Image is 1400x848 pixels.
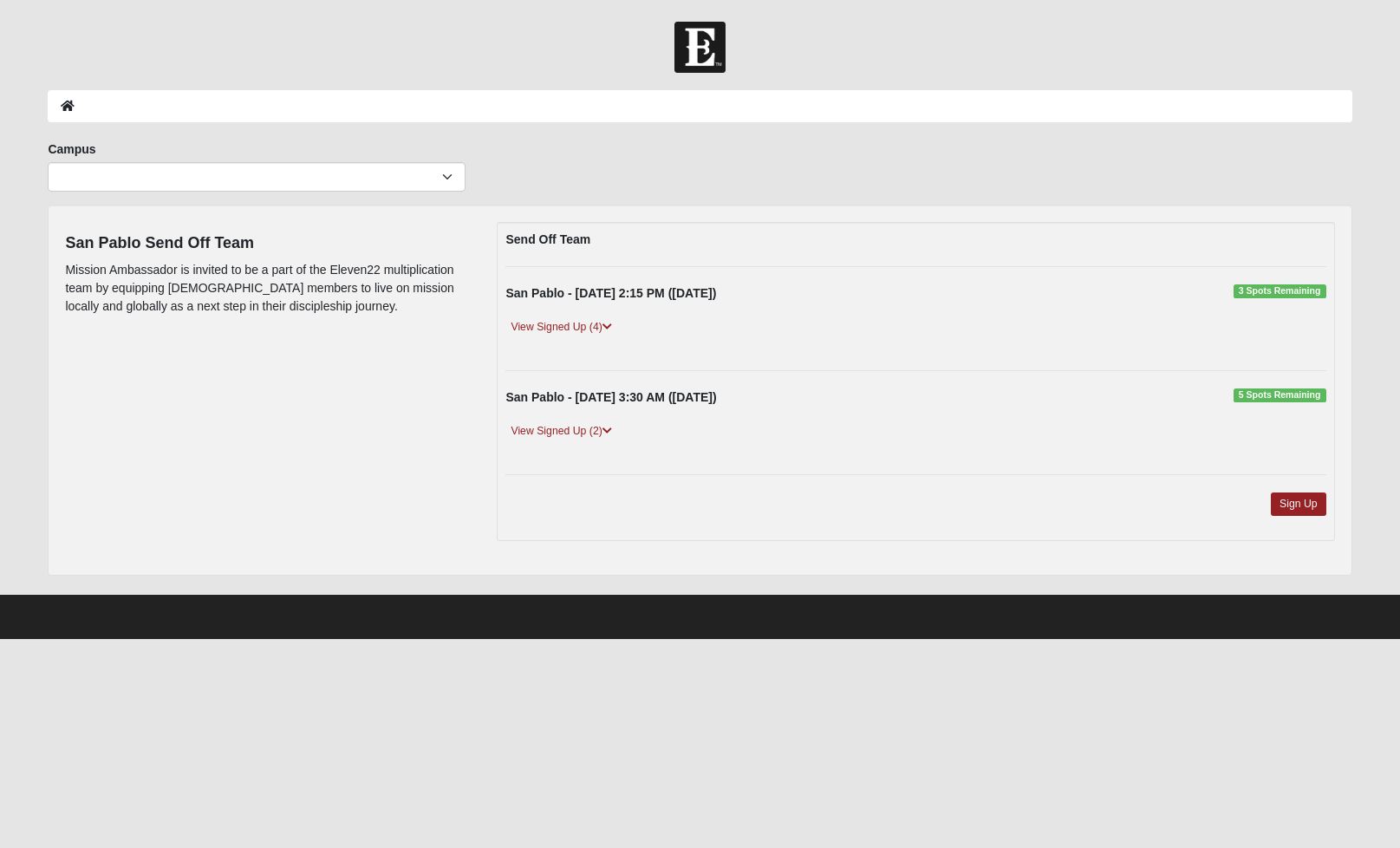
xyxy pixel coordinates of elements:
a: View Signed Up (2) [505,422,616,440]
span: 3 Spots Remaining [1234,284,1326,298]
strong: San Pablo - [DATE] 3:30 AM ([DATE]) [505,390,716,404]
a: View Signed Up (4) [505,318,616,336]
a: Sign Up [1271,492,1326,516]
span: 5 Spots Remaining [1234,388,1326,402]
h4: San Pablo Send Off Team [65,234,471,253]
img: Church of Eleven22 Logo [674,22,726,73]
label: Campus [48,140,95,158]
strong: San Pablo - [DATE] 2:15 PM ([DATE]) [505,286,716,300]
p: Mission Ambassador is invited to be a part of the Eleven22 multiplication team by equipping [DEMO... [65,261,471,316]
strong: Send Off Team [505,232,590,246]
